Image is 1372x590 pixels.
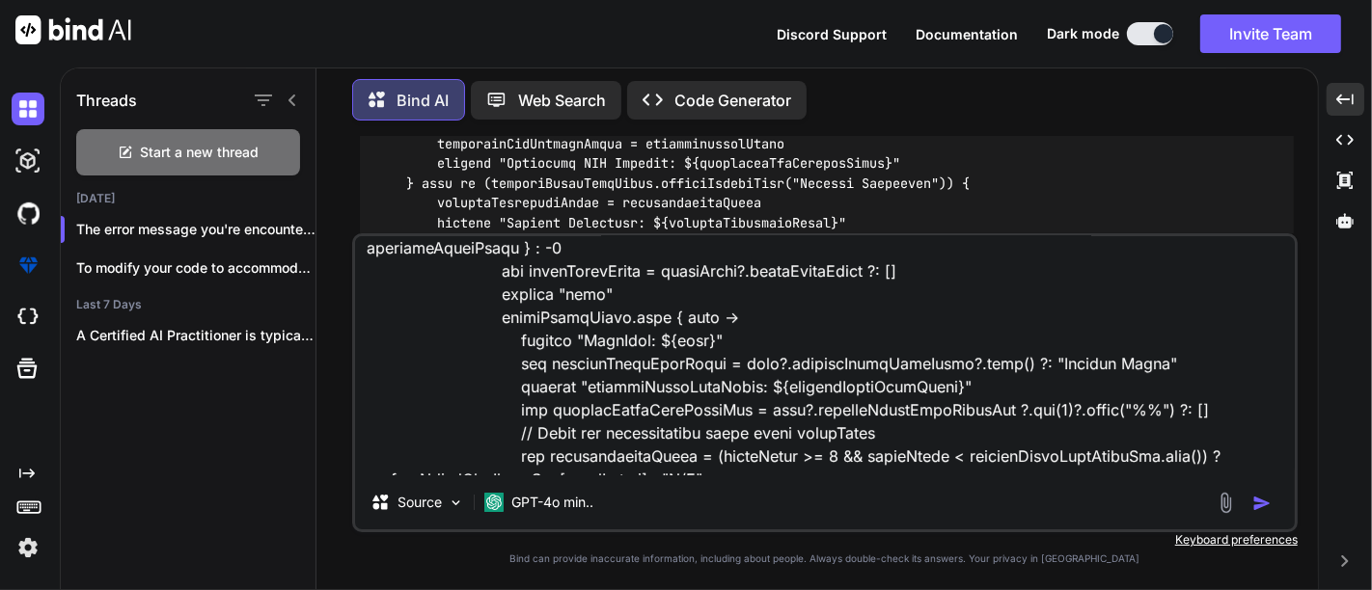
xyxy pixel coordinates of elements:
[1200,14,1341,53] button: Invite Team
[511,493,593,512] p: GPT-4o min..
[12,93,44,125] img: darkChat
[355,236,1295,475] textarea: lore ip dolo sita co (adipiscingElitsEddoei) { tempori "6 utlaboree" doloremagnAaliqUaenim.admi {...
[12,197,44,229] img: githubDark
[397,89,449,112] p: Bind AI
[777,24,887,44] button: Discord Support
[916,26,1018,42] span: Documentation
[12,145,44,177] img: darkAi-studio
[141,143,260,162] span: Start a new thread
[61,191,316,206] h2: [DATE]
[1215,492,1237,514] img: attachment
[484,493,504,512] img: GPT-4o mini
[12,301,44,334] img: cloudideIcon
[61,297,316,312] h2: Last 7 Days
[1047,24,1119,43] span: Dark mode
[12,249,44,282] img: premium
[518,89,606,112] p: Web Search
[76,89,137,112] h1: Threads
[76,326,316,345] p: A Certified AI Practitioner is typically someone...
[1252,494,1272,513] img: icon
[12,531,44,564] img: settings
[916,24,1018,44] button: Documentation
[76,220,316,239] p: The error message you're encountering in...
[352,532,1298,548] p: Keyboard preferences
[448,495,464,511] img: Pick Models
[76,258,316,278] p: To modify your code to accommodate the c...
[777,26,887,42] span: Discord Support
[15,15,131,44] img: Bind AI
[352,551,1298,566] p: Bind can provide inaccurate information, including about people. Always double-check its answers....
[398,493,442,512] p: Source
[674,89,791,112] p: Code Generator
